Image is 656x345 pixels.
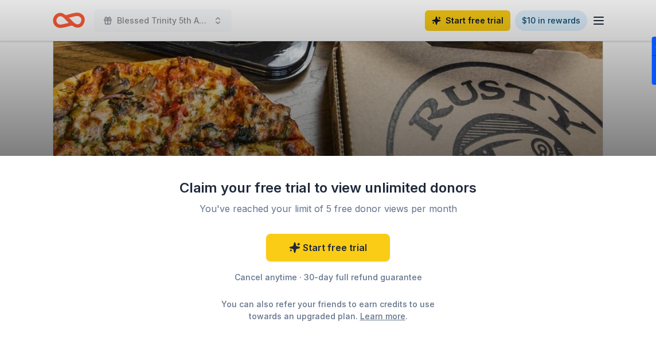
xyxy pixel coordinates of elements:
[193,202,463,215] div: You've reached your limit of 5 free donor views per month
[266,234,390,261] a: Start free trial
[211,298,445,322] div: You can also refer your friends to earn credits to use towards an upgraded plan. .
[360,310,405,322] a: Learn more
[179,179,477,197] div: Claim your free trial to view unlimited donors
[179,270,477,284] div: Cancel anytime · 30-day full refund guarantee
